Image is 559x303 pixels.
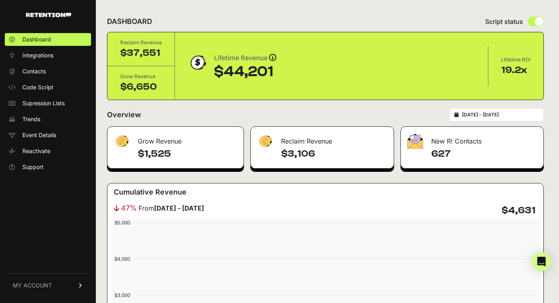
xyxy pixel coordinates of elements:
[5,97,91,110] a: Supression Lists
[114,187,186,198] h3: Cumulative Revenue
[120,73,162,81] div: Grow Revenue
[5,129,91,142] a: Event Details
[5,81,91,94] a: Code Script
[502,204,535,217] h4: $4,631
[251,127,394,151] div: Reclaim Revenue
[107,16,152,27] h2: DASHBOARD
[120,81,162,93] div: $6,650
[5,49,91,62] a: Integrations
[431,148,537,160] h4: 627
[115,292,130,298] text: $3,000
[5,145,91,157] a: Reactivate
[501,56,531,64] div: Lifetime ROI
[115,256,130,262] text: $4,000
[114,134,130,149] img: fa-dollar-13500eef13a19c4ab2b9ed9ad552e47b0d9fc28b02b83b90ba0e00f96d6372e9.png
[107,109,141,120] h2: Overview
[501,64,531,77] div: 19.2x
[5,65,91,78] a: Contacts
[214,64,276,80] div: $44,201
[13,281,52,289] span: MY ACCOUNT
[22,99,65,107] span: Supression Lists
[5,273,91,297] a: MY ACCOUNT
[120,39,162,47] div: Reclaim Revenue
[257,134,273,149] img: fa-dollar-13500eef13a19c4ab2b9ed9ad552e47b0d9fc28b02b83b90ba0e00f96d6372e9.png
[26,13,71,17] img: Retention.com
[281,148,388,160] h4: $3,106
[22,115,40,123] span: Trends
[22,67,46,75] span: Contacts
[532,252,551,271] div: Open Intercom Messenger
[154,204,204,212] strong: [DATE] - [DATE]
[22,51,54,59] span: Integrations
[22,83,54,91] span: Code Script
[485,17,523,26] span: Script status
[401,127,543,151] div: New R! Contacts
[407,134,423,149] img: fa-envelope-19ae18322b30453b285274b1b8af3d052b27d846a4fbe8435d1a52b978f639a2.png
[115,220,130,226] text: $5,000
[22,163,44,171] span: Support
[22,147,50,155] span: Reactivate
[188,53,208,73] img: dollar-coin-05c43ed7efb7bc0c12610022525b4bbbb207c7efeef5aecc26f025e68dcafac9.png
[5,33,91,46] a: Dashboard
[139,203,204,213] span: From
[121,203,137,214] span: 47%
[138,148,237,160] h4: $1,525
[22,35,51,43] span: Dashboard
[120,47,162,59] div: $37,551
[214,53,276,64] div: Lifetime Revenue
[107,127,244,151] div: Grow Revenue
[5,113,91,126] a: Trends
[5,161,91,173] a: Support
[22,131,56,139] span: Event Details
